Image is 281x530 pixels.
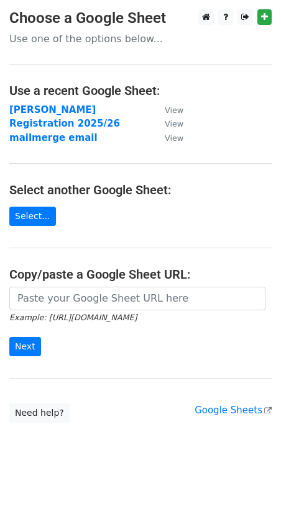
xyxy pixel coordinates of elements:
a: View [152,132,183,143]
input: Next [9,337,41,356]
h4: Select another Google Sheet: [9,182,272,197]
a: Registration 2025/26 [9,118,120,129]
a: Need help? [9,403,70,423]
a: [PERSON_NAME] [9,104,96,115]
a: Google Sheets [195,405,272,416]
a: View [152,104,183,115]
a: View [152,118,183,129]
small: View [165,119,183,128]
a: mailmerge email [9,132,98,143]
h4: Use a recent Google Sheet: [9,83,272,98]
iframe: Chat Widget [219,470,281,530]
h3: Choose a Google Sheet [9,9,272,27]
small: Example: [URL][DOMAIN_NAME] [9,313,137,322]
p: Use one of the options below... [9,32,272,45]
h4: Copy/paste a Google Sheet URL: [9,267,272,282]
input: Paste your Google Sheet URL here [9,287,265,310]
small: View [165,106,183,115]
small: View [165,133,183,143]
a: Select... [9,207,56,226]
